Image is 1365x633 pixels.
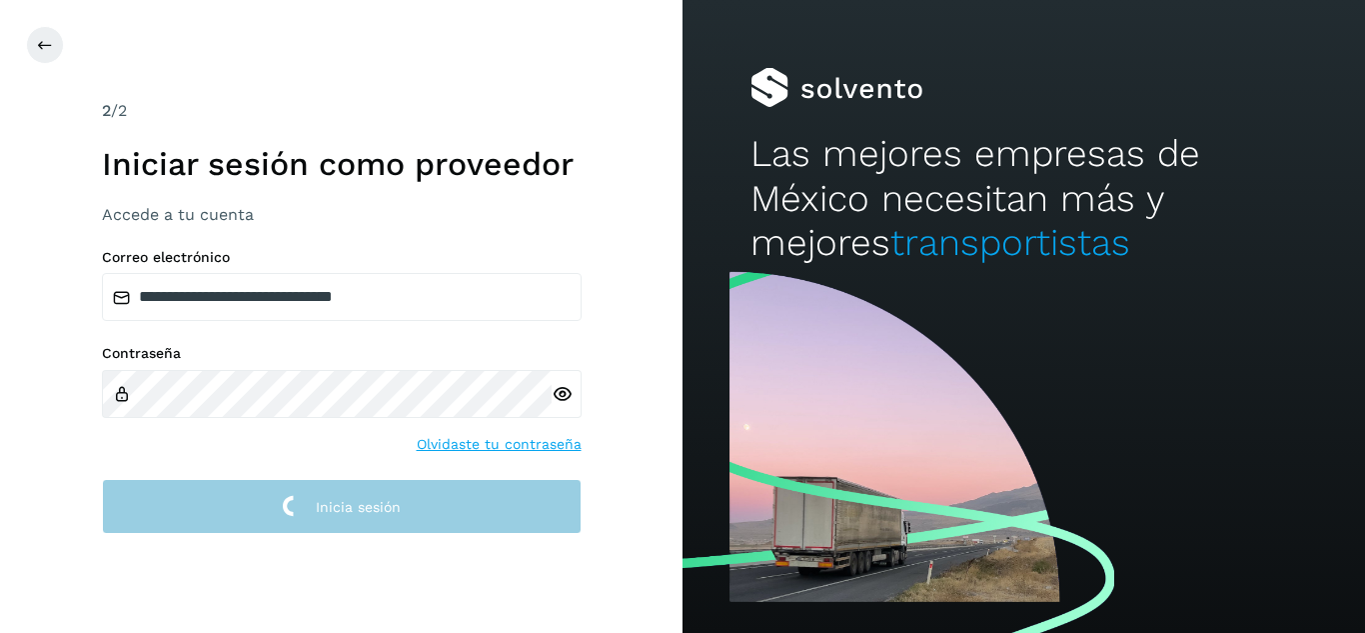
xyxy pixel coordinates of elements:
span: Inicia sesión [316,500,401,514]
span: 2 [102,101,111,120]
button: Inicia sesión [102,479,582,534]
span: transportistas [890,221,1130,264]
label: Contraseña [102,345,582,362]
h2: Las mejores empresas de México necesitan más y mejores [750,132,1296,265]
h1: Iniciar sesión como proveedor [102,145,582,183]
h3: Accede a tu cuenta [102,205,582,224]
label: Correo electrónico [102,249,582,266]
a: Olvidaste tu contraseña [417,434,582,455]
div: /2 [102,99,582,123]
